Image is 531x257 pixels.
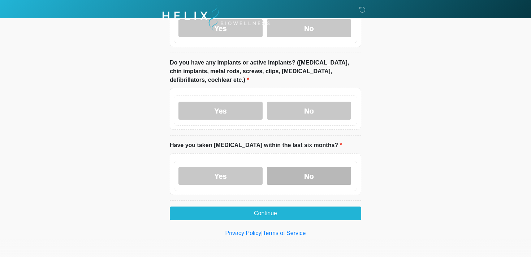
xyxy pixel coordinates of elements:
[225,230,262,236] a: Privacy Policy
[178,167,263,185] label: Yes
[170,58,361,84] label: Do you have any implants or active implants? ([MEDICAL_DATA], chin implants, metal rods, screws, ...
[170,141,342,150] label: Have you taken [MEDICAL_DATA] within the last six months?
[267,167,351,185] label: No
[261,230,263,236] a: |
[178,102,263,120] label: Yes
[163,5,270,31] img: Helix Biowellness Logo
[170,207,361,220] button: Continue
[267,102,351,120] label: No
[263,230,306,236] a: Terms of Service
